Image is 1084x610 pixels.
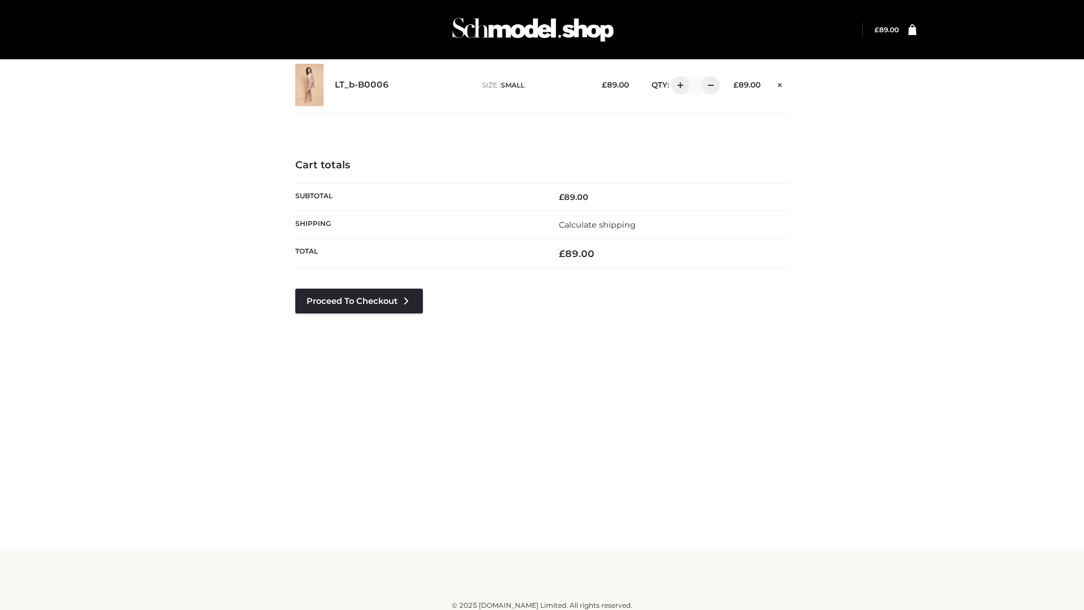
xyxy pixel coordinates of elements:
th: Shipping [295,211,542,238]
bdi: 89.00 [733,80,760,89]
a: LT_b-B0006 [335,80,389,90]
bdi: 89.00 [602,80,629,89]
h4: Cart totals [295,159,789,172]
span: £ [602,80,607,89]
p: size : [482,80,584,90]
span: £ [875,25,879,34]
span: £ [559,192,564,202]
span: £ [559,248,565,259]
bdi: 89.00 [559,248,595,259]
bdi: 89.00 [559,192,588,202]
th: Total [295,239,542,269]
img: LT_b-B0006 - SMALL [295,64,324,106]
a: Proceed to Checkout [295,289,423,313]
a: Calculate shipping [559,220,636,230]
img: Schmodel Admin 964 [448,7,618,52]
a: Remove this item [772,76,789,91]
th: Subtotal [295,183,542,211]
a: £89.00 [875,25,899,34]
div: QTY: [640,76,716,94]
bdi: 89.00 [875,25,899,34]
span: SMALL [501,81,524,89]
span: £ [733,80,738,89]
